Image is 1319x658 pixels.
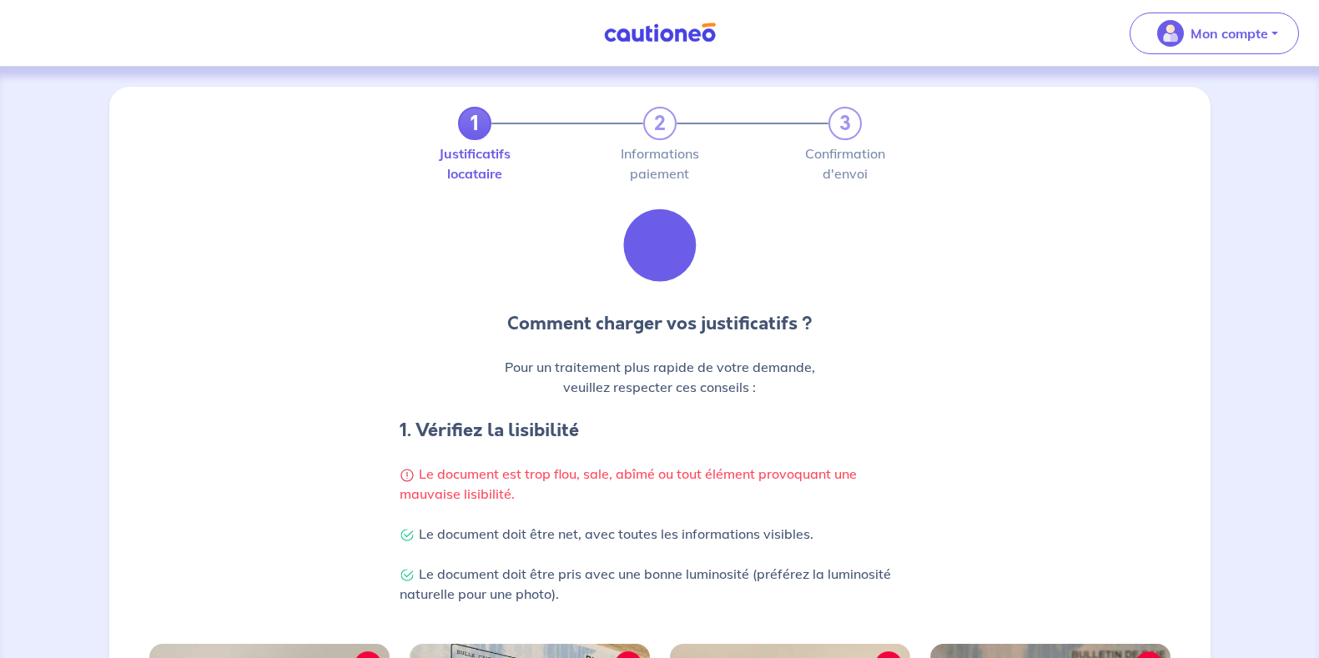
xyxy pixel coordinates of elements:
[458,147,491,180] label: Justificatifs locataire
[1130,13,1299,54] button: illu_account_valid_menu.svgMon compte
[615,200,705,290] img: illu_list_justif.svg
[400,524,920,604] p: Le document doit être net, avec toutes les informations visibles. Le document doit être pris avec...
[400,310,920,337] p: Comment charger vos justificatifs ?
[400,468,415,483] img: Warning
[828,147,862,180] label: Confirmation d'envoi
[458,107,491,140] a: 1
[400,528,415,543] img: Check
[643,147,677,180] label: Informations paiement
[597,23,722,43] img: Cautioneo
[400,357,920,397] p: Pour un traitement plus rapide de votre demande, veuillez respecter ces conseils :
[400,464,920,504] p: Le document est trop flou, sale, abîmé ou tout élément provoquant une mauvaise lisibilité.
[1191,23,1268,43] p: Mon compte
[400,417,920,444] h4: 1. Vérifiez la lisibilité
[1157,20,1184,47] img: illu_account_valid_menu.svg
[400,568,415,583] img: Check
